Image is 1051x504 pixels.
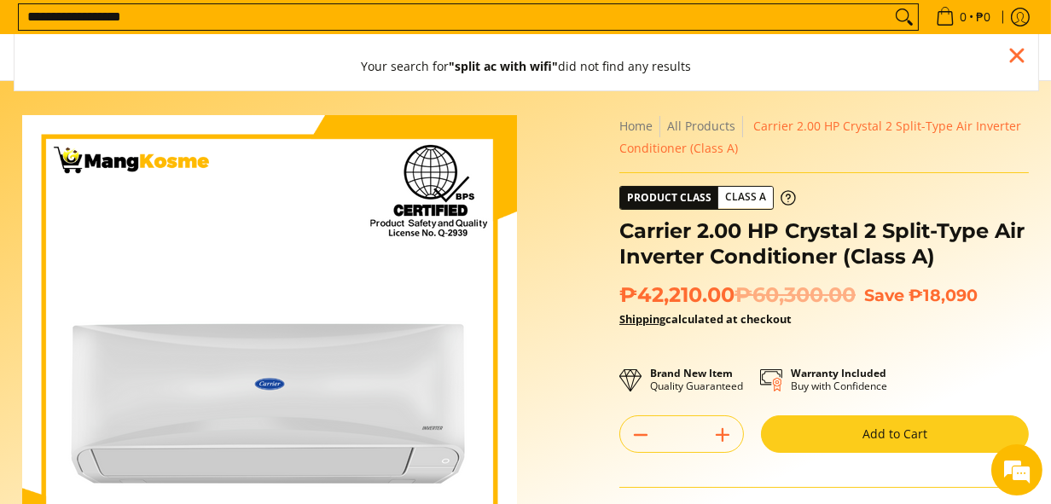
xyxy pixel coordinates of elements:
a: All Products [667,118,735,134]
strong: Warranty Included [791,366,886,380]
span: Carrier 2.00 HP Crystal 2 Split-Type Air Inverter Conditioner (Class A) [619,118,1021,156]
a: Shipping [619,311,665,327]
nav: Breadcrumbs [619,115,1029,159]
button: Add to Cart [761,415,1029,453]
span: Class A [718,187,773,208]
textarea: Type your message and hit 'Enter' [9,328,325,388]
span: ₱42,210.00 [619,282,856,308]
a: Home [619,118,653,134]
p: Buy with Confidence [791,367,887,392]
span: 0 [957,11,969,23]
span: Product Class [620,187,718,209]
p: Quality Guaranteed [650,367,743,392]
a: Product Class Class A [619,186,796,210]
strong: "split ac with wifi" [450,58,559,74]
button: Your search for"split ac with wifi"did not find any results [345,43,709,90]
span: ₱0 [973,11,993,23]
strong: Brand New Item [650,366,733,380]
div: Minimize live chat window [280,9,321,49]
h1: Carrier 2.00 HP Crystal 2 Split-Type Air Inverter Conditioner (Class A) [619,218,1029,269]
span: Save [864,285,904,305]
span: • [931,8,996,26]
button: Subtract [620,421,661,449]
span: We're online! [99,146,235,318]
div: Close pop up [1004,43,1030,68]
button: Search [891,4,918,30]
div: Chat with us now [89,96,287,118]
del: ₱60,300.00 [735,282,856,308]
strong: calculated at checkout [619,311,792,327]
button: Add [702,421,743,449]
span: ₱18,090 [909,285,978,305]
